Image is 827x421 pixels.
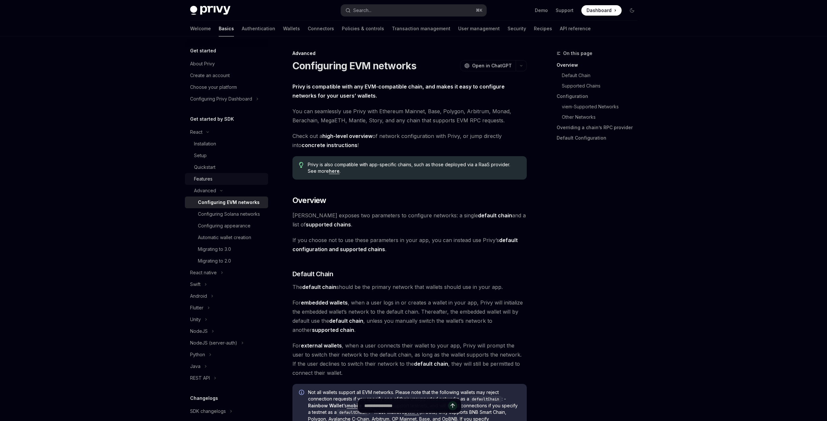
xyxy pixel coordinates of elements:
div: Automatic wallet creation [198,234,251,241]
div: Unity [190,316,201,323]
a: Connectors [308,21,334,36]
span: For , when a user connects their wallet to your app, Privy will prompt the user to switch their n... [292,341,527,377]
span: Open in ChatGPT [472,62,512,69]
a: Overriding a chain’s RPC provider [557,122,642,133]
a: Configuring EVM networks [185,197,268,208]
a: User management [458,21,500,36]
div: Python [190,351,205,359]
a: Configuring appearance [185,220,268,232]
span: Default Chain [292,269,333,278]
span: ⌘ K [476,8,483,13]
div: Advanced [292,50,527,57]
strong: default chain [329,318,363,324]
a: Migrating to 2.0 [185,255,268,267]
div: Android [190,292,207,300]
a: Quickstart [185,161,268,173]
div: React [190,128,202,136]
div: Swift [190,280,200,288]
img: dark logo [190,6,230,15]
a: viem-Supported Networks [562,102,642,112]
div: Setup [194,152,207,159]
span: If you choose not to use these parameters in your app, you can instead use Privy’s . [292,236,527,254]
span: Dashboard [587,7,612,14]
a: API reference [560,21,591,36]
a: Configuring Solana networks [185,208,268,220]
div: NodeJS [190,327,208,335]
a: Installation [185,138,268,150]
a: Create an account [185,70,268,81]
code: defaultChain [469,396,502,402]
span: Overview [292,195,326,206]
a: Transaction management [392,21,450,36]
h1: Configuring EVM networks [292,60,417,72]
strong: embedded wallets [301,299,348,306]
a: Demo [535,7,548,14]
h5: Changelogs [190,394,218,402]
a: Policies & controls [342,21,384,36]
div: Java [190,362,200,370]
div: Configuring Privy Dashboard [190,95,252,103]
a: Choose your platform [185,81,268,93]
a: Dashboard [581,5,622,16]
strong: default chain [302,284,336,290]
a: Default Configuration [557,133,642,143]
div: Features [194,175,213,183]
div: Advanced [194,187,216,195]
div: Migrating to 2.0 [198,257,231,265]
a: Features [185,173,268,185]
svg: Tip [299,162,304,168]
div: Search... [353,7,371,14]
a: concrete instructions [302,142,357,149]
a: Default Chain [562,70,642,81]
div: Configuring Solana networks [198,210,260,218]
span: For , when a user logs in or creates a wallet in your app, Privy will initialize the embedded wal... [292,298,527,334]
h5: Get started [190,47,216,55]
a: Migrating to 3.0 [185,243,268,255]
strong: Privy is compatible with any EVM-compatible chain, and makes it easy to configure networks for yo... [292,83,505,99]
a: high-level overview [322,133,372,140]
a: About Privy [185,58,268,70]
div: Installation [194,140,216,148]
a: supported chains [306,221,351,228]
div: SDK changelogs [190,407,226,415]
svg: Info [299,390,305,396]
div: Flutter [190,304,203,312]
span: On this page [563,49,592,57]
div: Create an account [190,72,230,79]
span: Privy is also compatible with app-specific chains, such as those deployed via a RaaS provider. Se... [308,161,520,174]
strong: supported chains [306,221,351,228]
button: Send message [448,401,457,410]
a: Welcome [190,21,211,36]
a: default chain [478,212,512,219]
strong: external wallets [301,342,342,349]
a: Overview [557,60,642,70]
a: Recipes [534,21,552,36]
button: Toggle dark mode [627,5,637,16]
a: here [329,168,340,174]
div: Quickstart [194,163,215,171]
strong: default chain [414,360,448,367]
a: Supported Chains [562,81,642,91]
div: Choose your platform [190,83,237,91]
button: Open in ChatGPT [460,60,516,71]
span: You can seamlessly use Privy with Ethereum Mainnet, Base, Polygon, Arbitrum, Monad, Berachain, Me... [292,107,527,125]
strong: default chain [478,212,512,219]
div: Configuring appearance [198,222,251,230]
div: About Privy [190,60,215,68]
div: REST API [190,374,210,382]
a: Support [556,7,574,14]
div: Configuring EVM networks [198,198,260,206]
span: Check out a of network configuration with Privy, or jump directly into ! [292,131,527,150]
a: Configuration [557,91,642,102]
button: Search...⌘K [341,5,486,16]
a: supported chain [312,327,354,333]
a: Authentication [242,21,275,36]
span: [PERSON_NAME] exposes two parameters to configure networks: a single and a list of . [292,211,527,229]
a: Other Networks [562,112,642,122]
span: The should be the primary network that wallets should use in your app. [292,282,527,292]
a: Setup [185,150,268,161]
div: Migrating to 3.0 [198,245,231,253]
a: Security [508,21,526,36]
h5: Get started by SDK [190,115,234,123]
